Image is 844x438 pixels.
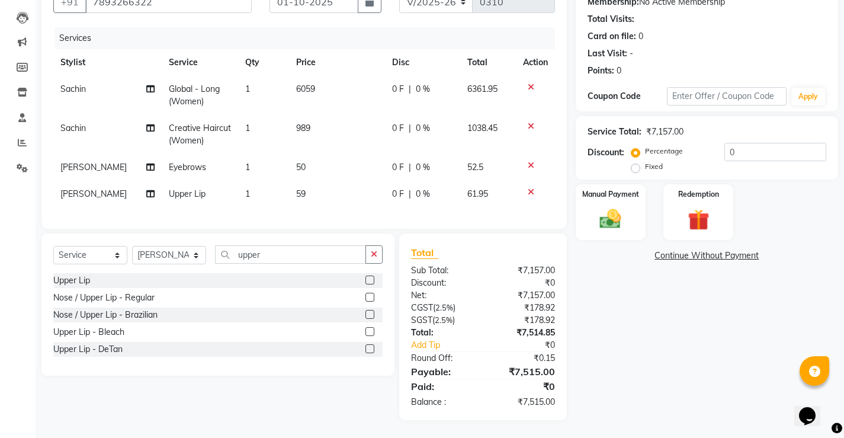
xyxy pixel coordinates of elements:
[435,315,453,325] span: 2.5%
[638,30,643,43] div: 0
[402,302,483,314] div: ( )
[169,84,220,107] span: Global - Long (Women)
[169,162,206,172] span: Eyebrows
[593,207,628,232] img: _cash.svg
[60,84,86,94] span: Sachin
[53,274,90,287] div: Upper Lip
[60,162,127,172] span: [PERSON_NAME]
[588,47,627,60] div: Last Visit:
[392,122,404,135] span: 0 F
[392,188,404,200] span: 0 F
[53,343,123,356] div: Upper Lip - DeTan
[645,161,663,172] label: Fixed
[402,327,483,339] div: Total:
[588,90,667,103] div: Coupon Code
[409,161,411,174] span: |
[169,123,231,146] span: Creative Haircut (Women)
[245,123,250,133] span: 1
[416,83,430,95] span: 0 %
[411,315,432,325] span: SGST
[238,49,289,76] th: Qty
[467,188,488,199] span: 61.95
[296,162,306,172] span: 50
[289,49,385,76] th: Price
[588,126,641,138] div: Service Total:
[416,188,430,200] span: 0 %
[416,122,430,135] span: 0 %
[645,146,683,156] label: Percentage
[483,289,563,302] div: ₹7,157.00
[483,352,563,365] div: ₹0.15
[402,339,496,351] a: Add Tip
[245,84,250,94] span: 1
[402,314,483,327] div: ( )
[678,189,719,200] label: Redemption
[245,162,250,172] span: 1
[467,84,498,94] span: 6361.95
[483,314,563,327] div: ₹178.92
[411,302,433,313] span: CGST
[385,49,460,76] th: Disc
[53,292,155,304] div: Nose / Upper Lip - Regular
[791,88,825,105] button: Apply
[483,327,563,339] div: ₹7,514.85
[630,47,633,60] div: -
[582,189,639,200] label: Manual Payment
[402,352,483,365] div: Round Off:
[467,162,483,172] span: 52.5
[588,146,624,159] div: Discount:
[483,264,563,277] div: ₹7,157.00
[681,207,716,234] img: _gift.svg
[416,161,430,174] span: 0 %
[409,188,411,200] span: |
[402,379,483,394] div: Paid:
[392,161,404,174] span: 0 F
[617,65,621,77] div: 0
[402,264,483,277] div: Sub Total:
[483,396,563,408] div: ₹7,515.00
[496,339,564,351] div: ₹0
[53,326,124,338] div: Upper Lip - Bleach
[483,365,563,379] div: ₹7,515.00
[588,13,634,25] div: Total Visits:
[162,49,238,76] th: Service
[296,84,315,94] span: 6059
[646,126,683,138] div: ₹7,157.00
[588,65,614,77] div: Points:
[245,188,250,199] span: 1
[296,123,310,133] span: 989
[794,391,832,426] iframe: chat widget
[402,277,483,289] div: Discount:
[53,49,162,76] th: Stylist
[588,30,636,43] div: Card on file:
[409,83,411,95] span: |
[411,247,438,259] span: Total
[169,188,206,199] span: Upper Lip
[60,188,127,199] span: [PERSON_NAME]
[402,365,483,379] div: Payable:
[215,245,366,264] input: Search or Scan
[483,277,563,289] div: ₹0
[460,49,515,76] th: Total
[60,123,86,133] span: Sachin
[392,83,404,95] span: 0 F
[435,303,453,312] span: 2.5%
[402,289,483,302] div: Net:
[516,49,555,76] th: Action
[54,27,564,49] div: Services
[296,188,306,199] span: 59
[483,302,563,314] div: ₹178.92
[409,122,411,135] span: |
[53,309,158,321] div: Nose / Upper Lip - Brazilian
[483,379,563,394] div: ₹0
[402,396,483,408] div: Balance :
[467,123,498,133] span: 1038.45
[667,87,787,105] input: Enter Offer / Coupon Code
[578,250,836,262] a: Continue Without Payment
